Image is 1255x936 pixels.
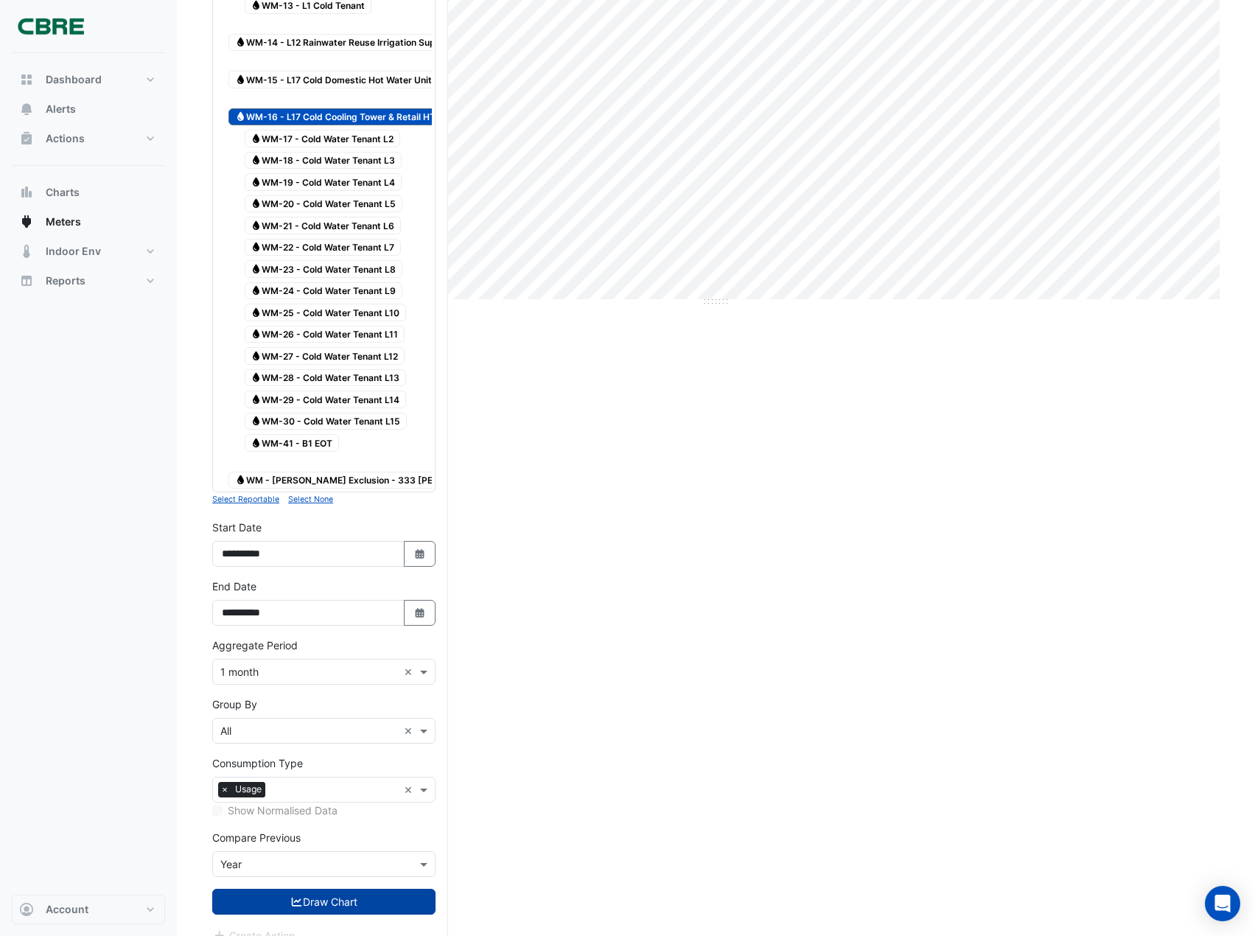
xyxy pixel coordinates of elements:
[212,830,301,845] label: Compare Previous
[19,214,34,229] app-icon: Meters
[212,638,298,653] label: Aggregate Period
[46,102,76,116] span: Alerts
[245,260,403,278] span: WM-23 - Cold Water Tenant L8
[18,12,84,41] img: Company Logo
[46,902,88,917] span: Account
[228,108,449,126] span: WM-16 - L17 Cold Cooling Tower & Retail HTG
[251,285,262,296] fa-icon: Water
[413,607,427,619] fa-icon: Select Date
[245,173,402,191] span: WM-19 - Cold Water Tenant L4
[12,65,165,94] button: Dashboard
[251,176,262,187] fa-icon: Water
[245,413,408,430] span: WM-30 - Cold Water Tenant L15
[251,372,262,383] fa-icon: Water
[212,696,257,712] label: Group By
[245,217,402,234] span: WM-21 - Cold Water Tenant L6
[245,152,402,170] span: WM-18 - Cold Water Tenant L3
[228,34,455,52] span: WM-14 - L12 Rainwater Reuse Irrigation Supply
[228,71,438,88] span: WM-15 - L17 Cold Domestic Hot Water Unit
[212,579,256,594] label: End Date
[19,131,34,146] app-icon: Actions
[228,803,338,818] label: Show Normalised Data
[46,72,102,87] span: Dashboard
[19,185,34,200] app-icon: Charts
[251,263,262,274] fa-icon: Water
[404,782,416,797] span: Clear
[404,664,416,680] span: Clear
[12,207,165,237] button: Meters
[245,130,401,147] span: WM-17 - Cold Water Tenant L2
[12,94,165,124] button: Alerts
[12,895,165,924] button: Account
[212,495,279,504] small: Select Reportable
[245,304,407,321] span: WM-25 - Cold Water Tenant L10
[404,723,416,738] span: Clear
[251,220,262,231] fa-icon: Water
[245,347,405,365] span: WM-27 - Cold Water Tenant L12
[251,394,262,405] fa-icon: Water
[245,239,402,256] span: WM-22 - Cold Water Tenant L7
[1205,886,1240,921] div: Open Intercom Messenger
[251,329,262,340] fa-icon: Water
[12,178,165,207] button: Charts
[19,244,34,259] app-icon: Indoor Env
[251,350,262,361] fa-icon: Water
[19,273,34,288] app-icon: Reports
[212,889,436,915] button: Draw Chart
[212,492,279,506] button: Select Reportable
[235,475,246,486] fa-icon: Water
[12,237,165,266] button: Indoor Env
[19,72,34,87] app-icon: Dashboard
[288,495,333,504] small: Select None
[235,111,246,122] fa-icon: Water
[12,266,165,296] button: Reports
[251,242,262,253] fa-icon: Water
[46,214,81,229] span: Meters
[251,198,262,209] fa-icon: Water
[46,131,85,146] span: Actions
[245,326,405,343] span: WM-26 - Cold Water Tenant L11
[212,755,303,771] label: Consumption Type
[251,416,262,427] fa-icon: Water
[245,195,403,213] span: WM-20 - Cold Water Tenant L5
[46,244,101,259] span: Indoor Env
[218,782,231,797] span: ×
[228,472,499,489] span: WM - [PERSON_NAME] Exclusion - 333 [PERSON_NAME]
[231,782,265,797] span: Usage
[245,391,407,408] span: WM-29 - Cold Water Tenant L14
[245,282,403,300] span: WM-24 - Cold Water Tenant L9
[235,74,246,85] fa-icon: Water
[235,37,246,48] fa-icon: Water
[413,548,427,560] fa-icon: Select Date
[46,273,85,288] span: Reports
[46,185,80,200] span: Charts
[12,124,165,153] button: Actions
[212,803,436,818] div: Selected meters/streams do not support normalisation
[251,133,262,144] fa-icon: Water
[251,307,262,318] fa-icon: Water
[212,520,262,535] label: Start Date
[245,434,340,452] span: WM-41 - B1 EOT
[288,492,333,506] button: Select None
[251,437,262,448] fa-icon: Water
[251,155,262,166] fa-icon: Water
[245,369,407,387] span: WM-28 - Cold Water Tenant L13
[19,102,34,116] app-icon: Alerts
